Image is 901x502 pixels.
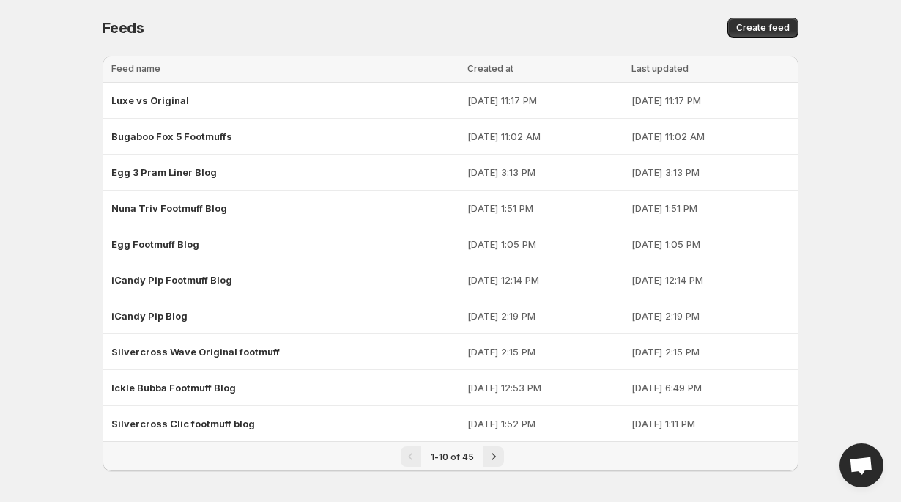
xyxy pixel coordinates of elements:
[111,310,188,322] span: iCandy Pip Blog
[103,441,798,471] nav: Pagination
[467,93,623,108] p: [DATE] 11:17 PM
[727,18,798,38] button: Create feed
[631,309,790,323] p: [DATE] 2:19 PM
[467,201,623,215] p: [DATE] 1:51 PM
[631,380,790,395] p: [DATE] 6:49 PM
[631,129,790,144] p: [DATE] 11:02 AM
[111,166,217,178] span: Egg 3 Pram Liner Blog
[431,451,474,462] span: 1-10 of 45
[111,202,227,214] span: Nuna Triv Footmuff Blog
[111,418,255,429] span: Silvercross Clic footmuff blog
[111,274,232,286] span: iCandy Pip Footmuff Blog
[111,63,160,74] span: Feed name
[631,201,790,215] p: [DATE] 1:51 PM
[736,22,790,34] span: Create feed
[111,238,199,250] span: Egg Footmuff Blog
[631,165,790,180] p: [DATE] 3:13 PM
[103,19,144,37] span: Feeds
[631,344,790,359] p: [DATE] 2:15 PM
[467,416,623,431] p: [DATE] 1:52 PM
[111,382,236,394] span: Ickle Bubba Footmuff Blog
[631,63,689,74] span: Last updated
[483,446,504,467] button: Next
[467,273,623,287] p: [DATE] 12:14 PM
[631,416,790,431] p: [DATE] 1:11 PM
[467,237,623,251] p: [DATE] 1:05 PM
[111,346,280,358] span: Silvercross Wave Original footmuff
[467,165,623,180] p: [DATE] 3:13 PM
[839,443,883,487] div: Open chat
[467,129,623,144] p: [DATE] 11:02 AM
[631,273,790,287] p: [DATE] 12:14 PM
[467,344,623,359] p: [DATE] 2:15 PM
[467,63,513,74] span: Created at
[111,130,232,142] span: Bugaboo Fox 5 Footmuffs
[467,380,623,395] p: [DATE] 12:53 PM
[631,93,790,108] p: [DATE] 11:17 PM
[631,237,790,251] p: [DATE] 1:05 PM
[467,309,623,323] p: [DATE] 2:19 PM
[111,95,189,106] span: Luxe vs Original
